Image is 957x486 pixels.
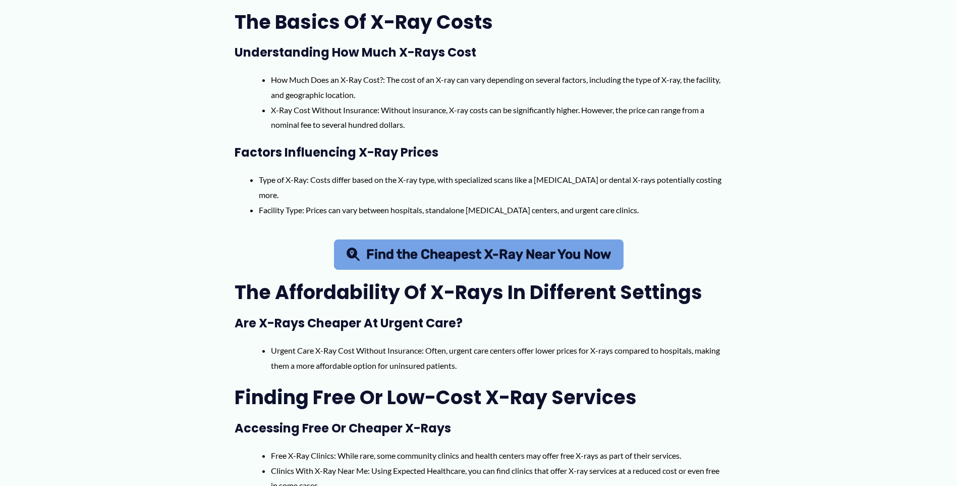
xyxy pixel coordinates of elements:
li: Facility Type: Prices can vary between hospitals, standalone [MEDICAL_DATA] centers, and urgent c... [259,203,722,218]
h3: Are X-Rays Cheaper at Urgent Care? [235,315,722,331]
h3: Accessing Free or Cheaper X-Rays [235,420,722,436]
h2: Finding Free or Low-Cost X-Ray Services [235,385,722,410]
a: Find the Cheapest X-Ray Near You Now [334,239,624,270]
li: How Much Does an X-Ray Cost?: The cost of an X-ray can vary depending on several factors, includi... [271,72,722,102]
h2: The Affordability of X-Rays in Different Settings [235,280,722,305]
li: Type of X-Ray: Costs differ based on the X-ray type, with specialized scans like a [MEDICAL_DATA]... [259,172,722,202]
li: Free X-Ray Clinics: While rare, some community clinics and health centers may offer free X-rays a... [271,448,722,463]
h2: The Basics of X-Ray Costs [235,10,722,34]
h3: Understanding How Much X-Rays Cost [235,44,722,60]
span: Find the Cheapest X-Ray Near You Now [366,248,611,261]
li: X-Ray Cost Without Insurance: Without insurance, X-ray costs can be significantly higher. However... [271,103,722,132]
h3: Factors Influencing X-Ray Prices [235,144,722,160]
li: Urgent Care X-Ray Cost Without Insurance: Often, urgent care centers offer lower prices for X-ray... [271,343,722,373]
